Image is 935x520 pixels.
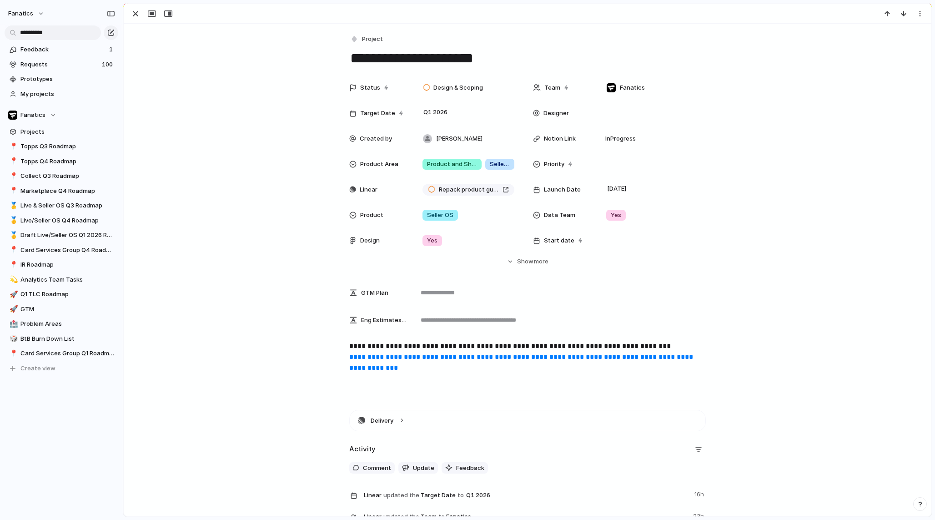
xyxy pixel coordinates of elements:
button: Project [348,33,386,46]
div: 🥇 [10,215,16,226]
span: Notion Link [544,134,576,143]
a: 📍Topps Q4 Roadmap [5,155,118,168]
div: 📍 [10,156,16,167]
span: Product [360,211,383,220]
a: 🥇Live & Seller OS Q3 Roadmap [5,199,118,212]
div: 💫Analytics Team Tasks [5,273,118,287]
a: Prototypes [5,72,118,86]
a: 🚀GTM [5,303,118,316]
div: 💫 [10,274,16,285]
a: 📍Card Services Group Q1 Roadmap [5,347,118,360]
span: Marketplace Q4 Roadmap [20,187,115,196]
span: Linear [364,491,382,500]
a: 📍Topps Q3 Roadmap [5,140,118,153]
span: Fanatics [620,83,645,92]
span: [DATE] [605,183,629,194]
button: 📍 [8,142,17,151]
span: 16h [694,488,706,499]
span: Card Services Group Q4 Roadmap [20,246,115,255]
span: Design [360,236,380,245]
span: Priority [544,160,564,169]
span: Yes [611,211,621,220]
span: Feedback [456,464,484,473]
span: In Progress [602,134,639,143]
span: Seller OS [427,211,453,220]
a: Requests100 [5,58,118,71]
a: 🎲BtB Burn Down List [5,332,118,346]
button: 📍 [8,246,17,255]
a: 🥇Live/Seller OS Q4 Roadmap [5,214,118,227]
span: Topps Q4 Roadmap [20,157,115,166]
button: 📍 [8,187,17,196]
a: 🥇Draft Live/Seller OS Q1 2026 Roadmap [5,228,118,242]
button: Delivery [350,410,705,431]
span: Target Date [360,109,395,118]
a: 📍Card Services Group Q4 Roadmap [5,243,118,257]
button: fanatics [4,6,49,21]
span: to [457,491,464,500]
span: [PERSON_NAME] [436,134,483,143]
button: Showmore [349,253,706,270]
div: 📍 [10,348,16,359]
span: updated the [383,491,419,500]
button: Comment [349,462,395,474]
a: Feedback1 [5,43,118,56]
span: Requests [20,60,99,69]
span: Target Date [364,488,689,502]
span: Team [544,83,560,92]
span: Live & Seller OS Q3 Roadmap [20,201,115,210]
span: Seller Tools [490,160,510,169]
button: 🥇 [8,201,17,210]
span: Analytics Team Tasks [20,275,115,284]
span: Yes [427,236,437,245]
div: 🏥Problem Areas [5,317,118,331]
span: Draft Live/Seller OS Q1 2026 Roadmap [20,231,115,240]
span: Projects [20,127,115,136]
span: Product Area [360,160,398,169]
span: Created by [360,134,392,143]
button: 🚀 [8,305,17,314]
button: 📍 [8,349,17,358]
span: 1 [109,45,115,54]
h2: Activity [349,444,376,454]
a: Repack product guides [422,184,514,196]
a: 📍Marketplace Q4 Roadmap [5,184,118,198]
span: Feedback [20,45,106,54]
span: Status [360,83,380,92]
span: Design & Scoping [433,83,483,92]
button: Fanatics [5,108,118,122]
span: Create view [20,364,55,373]
a: My projects [5,87,118,101]
span: Launch Date [544,185,581,194]
button: 🥇 [8,231,17,240]
button: 🥇 [8,216,17,225]
div: 🎲 [10,333,16,344]
button: Feedback [442,462,488,474]
span: IR Roadmap [20,260,115,269]
button: Create view [5,362,118,375]
div: 📍 [10,141,16,152]
a: 🚀Q1 TLC Roadmap [5,288,118,301]
span: Topps Q3 Roadmap [20,142,115,151]
div: 🚀 [10,289,16,300]
div: 📍 [10,171,16,182]
span: Collect Q3 Roadmap [20,172,115,181]
span: Data Team [544,211,575,220]
a: 📍IR Roadmap [5,258,118,272]
span: Repack product guides [439,185,499,194]
span: Comment [363,464,391,473]
span: Fanatics [20,111,45,120]
span: Linear [360,185,377,194]
span: Live/Seller OS Q4 Roadmap [20,216,115,225]
button: 📍 [8,157,17,166]
div: 📍 [10,245,16,255]
span: Product and Show Discovery [427,160,477,169]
